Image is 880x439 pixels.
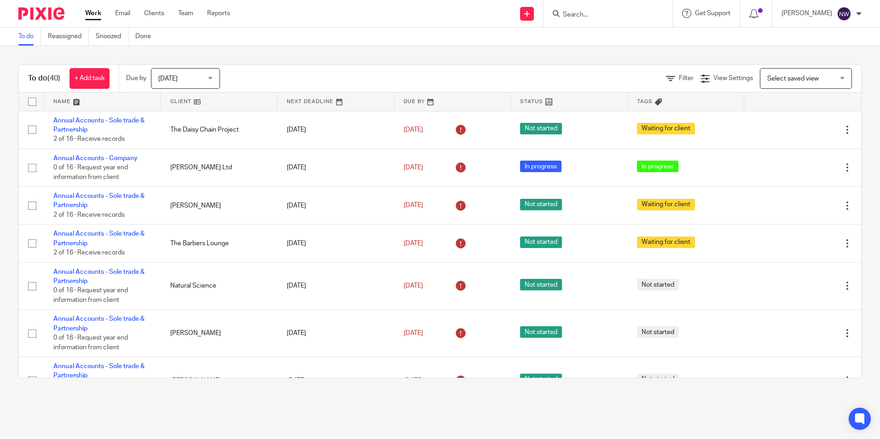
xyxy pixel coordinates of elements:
a: Annual Accounts - Sole trade & Partnership [53,193,145,208]
span: [DATE] [404,377,423,384]
span: Not started [520,374,562,385]
span: 0 of 16 · Request year end information from client [53,287,128,303]
td: [PERSON_NAME] [161,310,278,357]
span: Waiting for client [637,123,695,134]
a: Annual Accounts - Sole trade & Partnership [53,231,145,246]
span: Not started [520,123,562,134]
a: To do [18,28,41,46]
p: [PERSON_NAME] [782,9,832,18]
span: Not started [520,199,562,210]
span: Filter [679,75,694,81]
span: 2 of 16 · Receive records [53,212,125,218]
td: [PERSON_NAME] [161,357,278,404]
a: Reassigned [48,28,89,46]
span: [DATE] [158,75,178,82]
td: [DATE] [278,187,394,225]
a: Annual Accounts - Sole trade & Partnership [53,363,145,379]
span: Not started [637,326,679,338]
p: Due by [126,74,146,83]
a: + Add task [69,68,110,89]
span: [DATE] [404,202,423,209]
span: Not started [637,374,679,385]
td: [DATE] [278,149,394,186]
span: Get Support [695,10,730,17]
a: Annual Accounts - Sole trade & Partnership [53,316,145,331]
a: Reports [207,9,230,18]
td: [DATE] [278,225,394,262]
span: 2 of 16 · Receive records [53,249,125,256]
h1: To do [28,74,60,83]
span: In progress [520,161,562,172]
td: [DATE] [278,310,394,357]
a: Annual Accounts - Company [53,155,138,162]
a: Work [85,9,101,18]
td: [DATE] [278,357,394,404]
span: [DATE] [404,283,423,289]
td: [DATE] [278,111,394,149]
td: The Barbers Lounge [161,225,278,262]
a: Team [178,9,193,18]
span: Waiting for client [637,199,695,210]
span: Not started [637,279,679,290]
td: The Daisy Chain Project [161,111,278,149]
span: 0 of 16 · Request year end information from client [53,335,128,351]
span: [DATE] [404,240,423,247]
td: [DATE] [278,262,394,310]
span: Tags [637,99,653,104]
img: Pixie [18,7,64,20]
img: svg%3E [837,6,851,21]
input: Search [562,11,645,19]
span: Waiting for client [637,237,695,248]
span: 2 of 16 · Receive records [53,136,125,142]
span: [DATE] [404,164,423,171]
span: View Settings [713,75,753,81]
td: Natural Science [161,262,278,310]
span: [DATE] [404,330,423,336]
span: 0 of 16 · Request year end information from client [53,164,128,180]
span: Select saved view [767,75,819,82]
span: Not started [520,326,562,338]
span: [DATE] [404,127,423,133]
span: (40) [47,75,60,82]
a: Annual Accounts - Sole trade & Partnership [53,117,145,133]
span: In progress [637,161,678,172]
a: Done [135,28,158,46]
span: Not started [520,279,562,290]
span: Not started [520,237,562,248]
td: [PERSON_NAME] Ltd [161,149,278,186]
a: Email [115,9,130,18]
td: [PERSON_NAME] [161,187,278,225]
a: Clients [144,9,164,18]
a: Snoozed [96,28,128,46]
a: Annual Accounts - Sole trade & Partnership [53,269,145,284]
